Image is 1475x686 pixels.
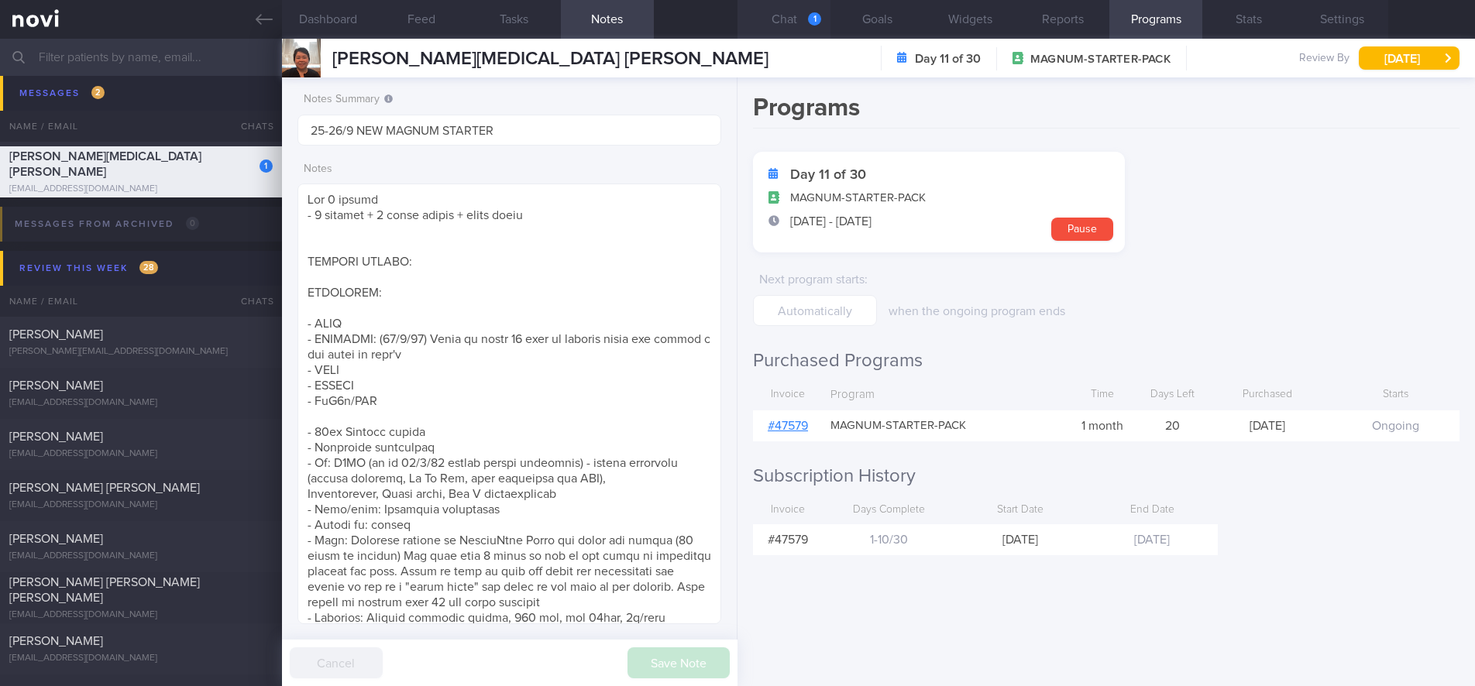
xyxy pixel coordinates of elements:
div: 1-10 / 30 [823,524,954,555]
span: 28 [139,261,158,274]
span: MAGNUM-STARTER-PACK [830,419,966,434]
span: MAGNUM-STARTER-PACK [790,190,926,206]
span: [PERSON_NAME] [9,379,103,392]
p: when the ongoing program ends [889,304,1140,319]
div: [EMAIL_ADDRESS][DOMAIN_NAME] [9,397,273,409]
span: [PERSON_NAME] [9,328,103,341]
button: [DATE] [1359,46,1460,70]
div: [EMAIL_ADDRESS][DOMAIN_NAME] [9,499,273,511]
div: Messages from Archived [11,214,203,235]
span: [PERSON_NAME] [PERSON_NAME] [9,482,200,494]
div: Days Complete [823,496,954,525]
span: [DATE] - [DATE] [790,214,872,229]
div: Ongoing [1332,410,1460,441]
span: [PERSON_NAME] [PERSON_NAME] [PERSON_NAME] [9,576,200,604]
div: Invoice [753,380,823,410]
span: [DATE] [1134,533,1170,546]
div: Program [823,380,1064,410]
span: [PERSON_NAME][MEDICAL_DATA] [PERSON_NAME] [9,150,201,178]
div: [DATE] [1203,410,1331,441]
input: Automatically [753,295,877,326]
div: Invoice [753,496,823,525]
div: [EMAIL_ADDRESS][DOMAIN_NAME] [9,551,273,562]
div: Days Left [1141,380,1203,410]
div: # 47579 [753,524,823,555]
div: Starts [1332,380,1460,410]
span: Review By [1299,52,1350,66]
div: 20 [1141,410,1203,441]
h1: Programs [753,93,1460,129]
div: Review this week [15,258,162,279]
div: Time [1064,380,1141,410]
div: 1 month [1064,410,1141,441]
div: [EMAIL_ADDRESS][DOMAIN_NAME] [9,653,273,664]
label: Notes [304,163,715,177]
div: [EMAIL_ADDRESS][DOMAIN_NAME] [9,609,273,621]
span: [PERSON_NAME] [9,107,103,119]
span: [PERSON_NAME] [9,635,103,647]
a: #47579 [768,420,808,432]
div: 1 [808,12,821,26]
span: [PERSON_NAME] [9,533,103,545]
span: [PERSON_NAME] [9,430,103,443]
div: 1 [260,116,273,129]
strong: Day 11 of 30 [790,167,866,183]
div: Purchased [1203,380,1331,410]
div: 1 [260,159,273,173]
div: Chats [220,286,282,317]
h2: Purchased Programs [753,349,1460,372]
label: Next program starts : [759,272,871,287]
span: MAGNUM-STARTER-PACK [1030,52,1171,67]
strong: Day 11 of 30 [915,51,981,67]
div: End Date [1086,496,1218,525]
h2: Subscription History [753,465,1460,488]
span: [PERSON_NAME][MEDICAL_DATA] [PERSON_NAME] [332,50,768,68]
div: [PERSON_NAME][EMAIL_ADDRESS][DOMAIN_NAME] [9,346,273,358]
div: [EMAIL_ADDRESS][DOMAIN_NAME] [9,448,273,460]
div: Start Date [954,496,1086,525]
label: Notes Summary [304,93,715,107]
button: Pause [1051,218,1113,241]
span: 0 [186,217,199,230]
span: [DATE] [1002,533,1038,546]
div: [EMAIL_ADDRESS][DOMAIN_NAME] [9,184,273,195]
div: [EMAIL_ADDRESS][DOMAIN_NAME] [9,125,273,136]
